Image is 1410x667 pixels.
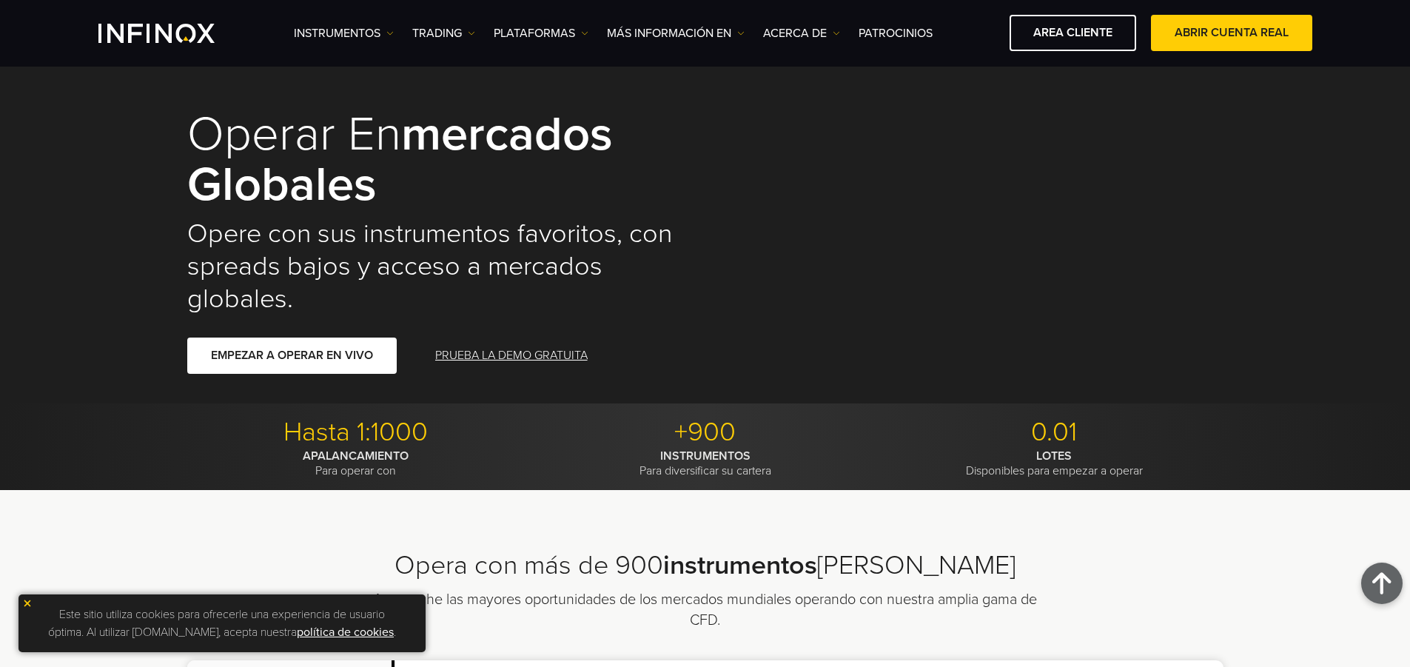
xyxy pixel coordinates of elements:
a: PRUEBA LA DEMO GRATUITA [434,338,589,374]
a: ACERCA DE [763,24,840,42]
a: EMPEZAR A OPERAR EN VIVO [187,338,397,374]
a: Instrumentos [294,24,394,42]
strong: INSTRUMENTOS [660,449,751,463]
p: Este sitio utiliza cookies para ofrecerle una experiencia de usuario óptima. Al utilizar [DOMAIN_... [26,602,418,645]
p: Disponibles para empezar a operar [885,449,1223,478]
a: AREA CLIENTE [1010,15,1136,51]
h2: Opere con sus instrumentos favoritos, con spreads bajos y acceso a mercados globales. [187,218,685,315]
a: PLATAFORMAS [494,24,588,42]
h1: Operar en [187,110,685,211]
a: TRADING [412,24,475,42]
p: Aproveche las mayores oportunidades de los mercados mundiales operando con nuestra amplia gama de... [363,589,1047,631]
h2: Opera con más de 900 [PERSON_NAME] [187,549,1223,582]
img: yellow close icon [22,598,33,609]
a: ABRIR CUENTA REAL [1151,15,1312,51]
p: Para diversificar su cartera [536,449,874,478]
strong: APALANCAMIENTO [303,449,409,463]
a: política de cookies [297,625,394,640]
strong: instrumentos [663,549,817,581]
strong: LOTES [1036,449,1072,463]
p: +900 [536,416,874,449]
a: Patrocinios [859,24,933,42]
p: Para operar con [187,449,526,478]
a: INFINOX Logo [98,24,249,43]
a: Más información en [607,24,745,42]
strong: mercados globales [187,105,613,214]
p: Hasta 1:1000 [187,416,526,449]
p: 0.01 [885,416,1223,449]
